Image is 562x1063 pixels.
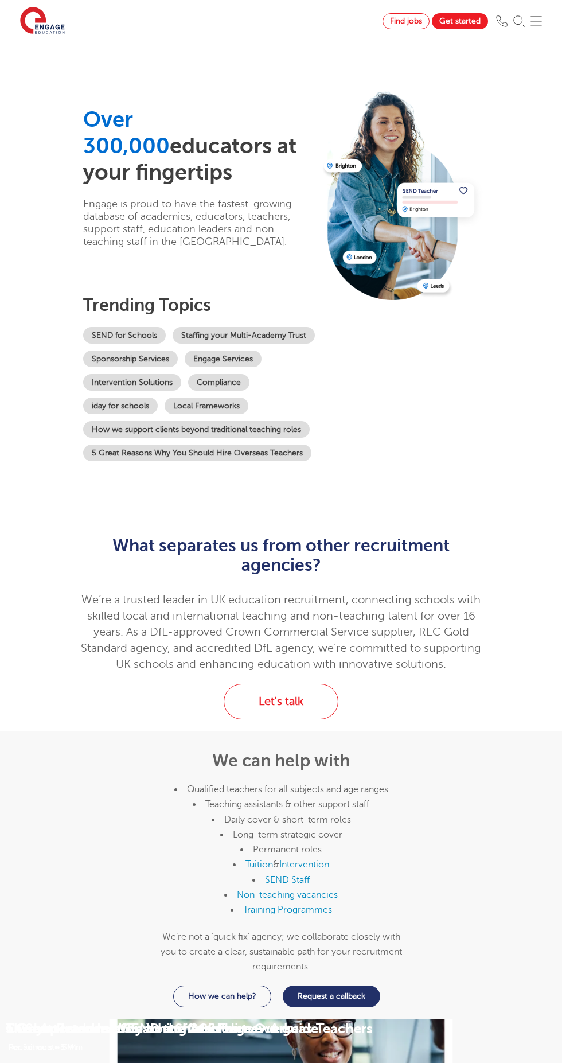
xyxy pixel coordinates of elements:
[279,859,329,870] a: Intervention
[243,905,332,915] a: Training Programmes
[283,986,380,1007] a: Request a callback
[390,17,422,25] span: Find jobs
[155,797,407,812] li: Teaching assistants & other support staff
[83,374,181,391] a: Intervention Solutions
[513,15,525,27] img: Search
[245,859,273,870] a: Tuition
[83,107,315,186] h1: educators at your fingertips
[383,13,430,29] a: Find jobs
[83,327,166,344] a: SEND for Schools
[173,986,271,1007] a: How we can help?
[155,812,407,827] li: Daily cover & short-term roles
[83,295,315,316] h3: Trending topics
[530,15,542,27] img: Mobile Menu
[165,398,248,414] a: Local Frameworks
[155,827,407,842] li: Long-term strategic cover
[224,684,338,719] a: Let's talk
[83,398,158,414] a: iday for schools
[83,197,315,248] p: Engage is proud to have the fastest-growing database of academics, educators, teachers, support s...
[265,875,310,885] a: SEND Staff
[432,13,488,29] a: Get started
[75,536,487,575] h2: What separates us from other recruitment agencies?
[83,351,178,367] a: Sponsorship Services
[155,929,407,975] p: We’re not a ‘quick fix’ agency; we collaborate closely with you to create a clear, sustainable pa...
[155,751,407,770] h2: We can help with
[155,842,407,857] li: Permanent roles
[237,890,338,900] a: Non-teaching vacancies
[83,107,170,158] span: Over 300,000
[496,15,508,27] img: Phone
[83,421,310,438] a: How we support clients beyond traditional teaching roles
[155,782,407,797] li: Qualified teachers for all subjects and age ranges
[185,351,262,367] a: Engage Services
[20,7,65,36] img: Engage Education
[155,857,407,872] li: &
[173,327,315,344] a: Staffing your Multi-Academy Trust
[188,374,249,391] a: Compliance
[75,592,487,672] p: We’re a trusted leader in UK education recruitment, connecting schools with skilled local and int...
[83,445,311,461] a: 5 Great Reasons Why You Should Hire Overseas Teachers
